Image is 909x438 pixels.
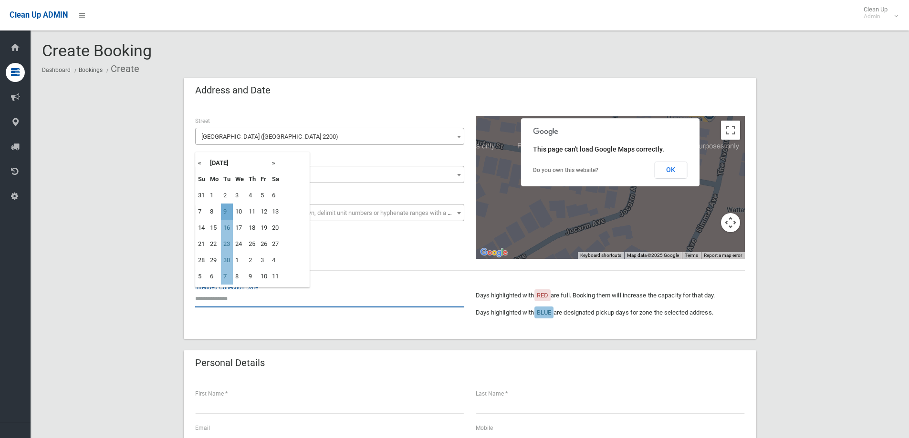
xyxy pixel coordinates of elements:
[198,130,462,143] span: Jocarm Avenue (CONDELL PARK 2200)
[196,236,208,252] td: 21
[270,155,282,171] th: »
[864,13,888,20] small: Admin
[184,81,282,100] header: Address and Date
[246,187,258,204] td: 4
[246,171,258,187] th: Th
[221,171,233,187] th: Tu
[198,168,462,182] span: 1
[258,268,270,285] td: 10
[221,268,233,285] td: 7
[270,268,282,285] td: 11
[258,187,270,204] td: 5
[537,292,548,299] span: RED
[270,171,282,187] th: Sa
[721,121,740,140] button: Toggle fullscreen view
[627,253,679,258] span: Map data ©2025 Google
[221,220,233,236] td: 16
[184,354,276,372] header: Personal Details
[478,246,510,259] img: Google
[246,252,258,268] td: 2
[233,187,246,204] td: 3
[221,204,233,220] td: 9
[208,171,221,187] th: Mo
[580,252,621,259] button: Keyboard shortcuts
[208,268,221,285] td: 6
[270,187,282,204] td: 6
[859,6,897,20] span: Clean Up
[79,67,103,73] a: Bookings
[246,220,258,236] td: 18
[533,145,664,153] span: This page can't load Google Maps correctly.
[196,187,208,204] td: 31
[208,204,221,220] td: 8
[221,252,233,268] td: 30
[233,220,246,236] td: 17
[195,166,464,183] span: 1
[221,236,233,252] td: 23
[10,10,68,20] span: Clean Up ADMIN
[233,171,246,187] th: We
[476,290,745,301] p: Days highlighted with are full. Booking them will increase the capacity for that day.
[208,236,221,252] td: 22
[533,167,598,173] a: Do you own this website?
[270,252,282,268] td: 4
[196,155,208,171] th: «
[233,252,246,268] td: 1
[258,220,270,236] td: 19
[478,246,510,259] a: Open this area in Google Maps (opens a new window)
[246,236,258,252] td: 25
[537,309,551,316] span: BLUE
[270,204,282,220] td: 13
[721,213,740,232] button: Map camera controls
[196,268,208,285] td: 5
[476,307,745,318] p: Days highlighted with are designated pickup days for zone the selected address.
[258,204,270,220] td: 12
[195,128,464,145] span: Jocarm Avenue (CONDELL PARK 2200)
[42,67,71,73] a: Dashboard
[654,162,687,179] button: OK
[233,268,246,285] td: 8
[208,220,221,236] td: 15
[685,253,698,258] a: Terms (opens in new tab)
[258,252,270,268] td: 3
[196,220,208,236] td: 14
[246,268,258,285] td: 9
[196,171,208,187] th: Su
[42,41,152,60] span: Create Booking
[270,220,282,236] td: 20
[233,204,246,220] td: 10
[196,204,208,220] td: 7
[208,187,221,204] td: 1
[196,252,208,268] td: 28
[246,204,258,220] td: 11
[233,236,246,252] td: 24
[704,253,742,258] a: Report a map error
[208,252,221,268] td: 29
[258,236,270,252] td: 26
[208,155,270,171] th: [DATE]
[201,209,468,216] span: Select the unit number from the dropdown, delimit unit numbers or hyphenate ranges with a comma
[270,236,282,252] td: 27
[104,60,139,78] li: Create
[258,171,270,187] th: Fr
[221,187,233,204] td: 2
